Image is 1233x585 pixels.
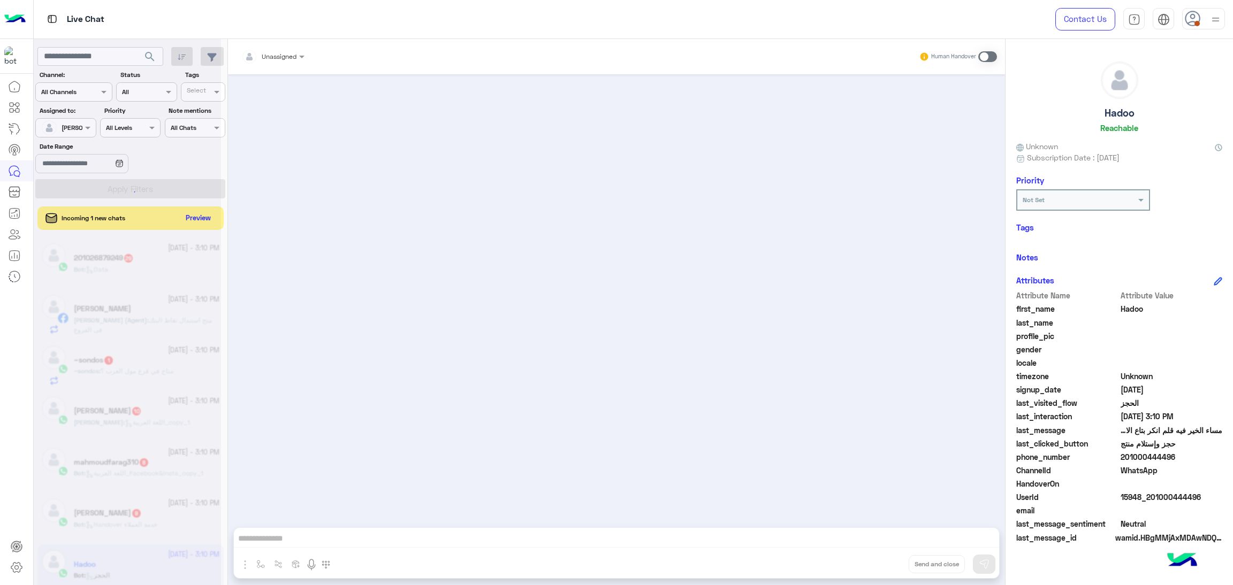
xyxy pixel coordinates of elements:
[1101,62,1138,98] img: defaultAdmin.png
[1016,505,1118,516] span: email
[1163,542,1201,580] img: hulul-logo.png
[1121,357,1223,368] span: null
[1016,411,1118,422] span: last_interaction
[1016,141,1058,152] span: Unknown
[1121,438,1223,449] span: حجز وإستلام منتج
[1016,451,1118,463] span: phone_number
[1016,222,1222,232] h6: Tags
[1055,8,1115,30] a: Contact Us
[1016,303,1118,314] span: first_name
[1016,438,1118,449] span: last_clicked_button
[4,47,24,66] img: 1403182699927242
[1016,371,1118,382] span: timezone
[1016,252,1038,262] h6: Notes
[1016,290,1118,301] span: Attribute Name
[185,86,206,98] div: Select
[1016,357,1118,368] span: locale
[118,182,136,201] div: loading...
[1121,344,1223,355] span: null
[1121,290,1223,301] span: Attribute Value
[1016,518,1118,529] span: last_message_sentiment
[1105,107,1135,119] h5: Hadoo
[909,555,965,573] button: Send and close
[1023,196,1045,204] b: Not Set
[1016,397,1118,409] span: last_visited_flow
[1209,13,1222,26] img: profile
[1121,465,1223,476] span: 2
[1123,8,1145,30] a: tab
[1121,303,1223,314] span: Hadoo
[1016,491,1118,503] span: UserId
[1121,397,1223,409] span: الحجز
[1016,532,1113,543] span: last_message_id
[1016,384,1118,395] span: signup_date
[1158,13,1170,26] img: tab
[1016,344,1118,355] span: gender
[1121,411,1223,422] span: 2025-10-02T12:10:42.851Z
[1016,330,1118,342] span: profile_pic
[1128,13,1140,26] img: tab
[1016,275,1054,285] h6: Attributes
[1121,478,1223,489] span: null
[1016,175,1044,185] h6: Priority
[1016,478,1118,489] span: HandoverOn
[931,52,976,61] small: Human Handover
[1016,465,1118,476] span: ChannelId
[1016,425,1118,436] span: last_message
[67,12,104,27] p: Live Chat
[4,8,26,30] img: Logo
[262,52,296,60] span: Unassigned
[1121,384,1223,395] span: 2025-10-02T12:09:48.531Z
[1100,123,1138,133] h6: Reachable
[1121,505,1223,516] span: null
[1115,532,1222,543] span: wamid.HBgMMjAxMDAwNDQ0NDk2FQIAEhgUM0ExNzM1QUMzMjU1ODk4MkRBMTgA
[1121,371,1223,382] span: Unknown
[1121,451,1223,463] span: 201000444496
[1027,152,1120,163] span: Subscription Date : [DATE]
[1121,491,1223,503] span: 15948_201000444496
[1121,518,1223,529] span: 0
[1121,425,1223,436] span: مساء الخير فيه قلم انكر بتاع الايباد؟
[1016,317,1118,328] span: last_name
[45,12,59,26] img: tab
